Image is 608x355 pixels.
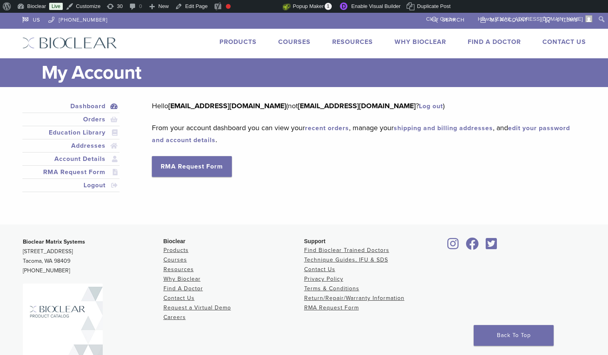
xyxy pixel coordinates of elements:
[445,242,462,250] a: Bioclear
[474,325,554,346] a: Back To Top
[163,276,201,282] a: Why Bioclear
[163,314,186,321] a: Careers
[24,141,118,151] a: Addresses
[483,242,500,250] a: Bioclear
[163,266,194,273] a: Resources
[238,2,283,12] img: Views over 48 hours. Click for more Jetpack Stats.
[24,115,118,124] a: Orders
[542,38,586,46] a: Contact Us
[305,124,349,132] a: recent orders
[304,256,388,263] a: Technique Guides, IFU & SDS
[463,242,482,250] a: Bioclear
[22,37,117,49] img: Bioclear
[168,101,286,110] strong: [EMAIL_ADDRESS][DOMAIN_NAME]
[304,247,389,254] a: Find Bioclear Trained Doctors
[23,238,85,245] strong: Bioclear Matrix Systems
[219,38,257,46] a: Products
[24,180,118,190] a: Logout
[152,100,574,112] p: Hello (not ? )
[24,167,118,177] a: RMA Request Form
[24,154,118,164] a: Account Details
[163,295,195,301] a: Contact Us
[163,285,203,292] a: Find A Doctor
[278,38,311,46] a: Courses
[24,128,118,137] a: Education Library
[495,16,583,22] span: [EMAIL_ADDRESS][DOMAIN_NAME]
[419,102,443,110] a: Log out
[23,237,163,276] p: [STREET_ADDRESS] Tacoma, WA 98409 [PHONE_NUMBER]
[22,13,40,25] a: US
[304,266,335,273] a: Contact Us
[48,13,108,25] a: [PHONE_NUMBER]
[163,238,185,244] span: Bioclear
[152,156,232,177] a: RMA Request Form
[42,58,586,87] h1: My Account
[304,276,343,282] a: Privacy Policy
[304,285,359,292] a: Terms & Conditions
[22,100,120,202] nav: Account pages
[163,256,187,263] a: Courses
[49,3,63,10] a: Live
[24,101,118,111] a: Dashboard
[394,124,493,132] a: shipping and billing addresses
[163,304,231,311] a: Request a Virtual Demo
[423,13,458,26] a: Clear Cache
[304,295,405,301] a: Return/Repair/Warranty Information
[304,304,359,311] a: RMA Request Form
[163,247,189,254] a: Products
[304,238,326,244] span: Support
[298,101,416,110] strong: [EMAIL_ADDRESS][DOMAIN_NAME]
[325,3,332,10] span: 1
[475,13,596,26] a: Howdy,
[152,122,574,146] p: From your account dashboard you can view your , manage your , and .
[226,4,231,9] div: Focus keyphrase not set
[395,38,446,46] a: Why Bioclear
[468,38,521,46] a: Find A Doctor
[332,38,373,46] a: Resources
